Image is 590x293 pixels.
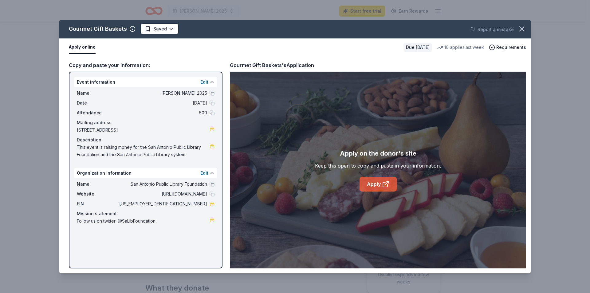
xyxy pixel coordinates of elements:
div: Event information [74,77,217,87]
span: [US_EMPLOYER_IDENTIFICATION_NUMBER] [118,200,207,208]
span: Requirements [496,44,526,51]
span: Follow us on twitter: @SaLibFoundation [77,217,210,225]
div: Due [DATE] [403,43,432,52]
div: Organization information [74,168,217,178]
div: Mission statement [77,210,214,217]
span: This event is raising money for the San Antonio Public Library Foundation and the San Antonio Pub... [77,144,210,158]
span: Website [77,190,118,198]
button: Apply online [69,41,96,54]
div: Mailing address [77,119,214,126]
div: Description [77,136,214,144]
button: Edit [200,78,208,86]
div: 16 applies last week [437,44,484,51]
span: EIN [77,200,118,208]
span: Name [77,180,118,188]
div: Gourmet Gift Baskets [69,24,127,34]
span: Saved [153,25,167,33]
span: Attendance [77,109,118,117]
span: [PERSON_NAME] 2025 [118,89,207,97]
span: Name [77,89,118,97]
div: Apply on the donor's site [340,148,416,158]
button: Report a mistake [470,26,514,33]
span: [DATE] [118,99,207,107]
button: Requirements [489,44,526,51]
span: 500 [118,109,207,117]
button: Saved [140,23,179,34]
div: Gourmet Gift Baskets's Application [230,61,314,69]
button: Edit [200,169,208,177]
span: [STREET_ADDRESS] [77,126,210,134]
a: Apply [360,177,397,192]
span: Date [77,99,118,107]
span: [URL][DOMAIN_NAME] [118,190,207,198]
div: Keep this open to copy and paste in your information. [315,162,441,169]
span: San Antonio Public Library Foundation [118,180,207,188]
div: Copy and paste your information: [69,61,222,69]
